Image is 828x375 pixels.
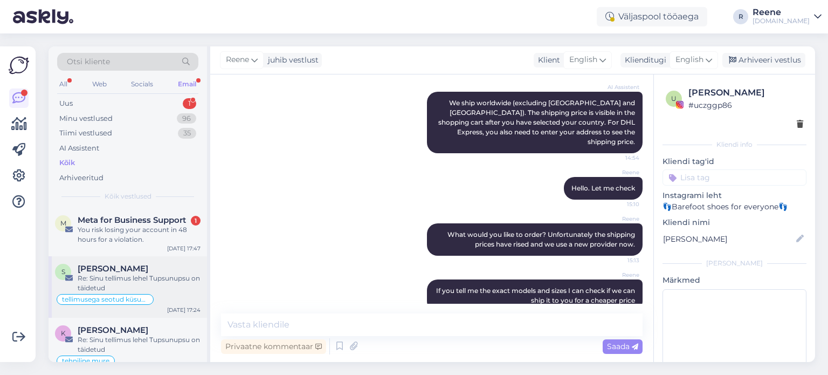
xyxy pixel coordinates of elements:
span: Reene [226,54,249,66]
div: Socials [129,77,155,91]
span: 15:13 [599,256,639,264]
div: Klient [534,54,560,66]
p: Kliendi tag'id [663,156,806,167]
div: 96 [177,113,196,124]
div: Arhiveeritud [59,173,103,183]
div: Privaatne kommentaar [221,339,326,354]
div: [DOMAIN_NAME] [753,17,810,25]
div: Väljaspool tööaega [597,7,707,26]
div: Kliendi info [663,140,806,149]
div: You risk losing your account in 48 hours for a violation. [78,225,201,244]
div: Web [90,77,109,91]
span: M [60,219,66,227]
div: AI Assistent [59,143,99,154]
span: Sandra Maurer [78,264,148,274]
div: Re: Sinu tellimus lehel Tupsunupsu on täidetud [78,335,201,354]
span: 14:54 [599,154,639,162]
span: S [61,268,65,276]
div: All [57,77,70,91]
span: Otsi kliente [67,56,110,67]
span: English [569,54,597,66]
span: u [671,94,677,103]
span: tehniline mure [62,358,109,364]
div: R [733,9,748,24]
span: What would you like to order? Unfortunately the shipping prices have rised and we use a new provi... [447,230,637,248]
span: Reene [599,215,639,223]
div: [DATE] 17:47 [167,244,201,253]
div: 35 [178,128,196,139]
span: 15:10 [599,200,639,208]
span: Reene [599,168,639,176]
input: Lisa tag [663,169,806,186]
div: [PERSON_NAME] [688,86,803,99]
span: AI Assistent [599,83,639,91]
span: We ship worldwide (excluding [GEOGRAPHIC_DATA] and [GEOGRAPHIC_DATA]). The shipping price is visi... [438,99,637,146]
div: Klienditugi [620,54,666,66]
div: Kõik [59,158,75,168]
div: 1 [191,216,201,226]
div: Tiimi vestlused [59,128,112,139]
div: Minu vestlused [59,113,113,124]
div: [PERSON_NAME] [663,258,806,268]
div: 1 [183,98,196,109]
p: 👣Barefoot shoes for everyone👣 [663,201,806,213]
p: Kliendi nimi [663,217,806,228]
div: # uczggp86 [688,99,803,111]
span: tellimusega seotud küsumus [62,296,148,303]
span: Saada [607,342,638,351]
span: Meta for Business Support [78,215,186,225]
div: juhib vestlust [264,54,319,66]
span: Reene [599,271,639,279]
div: Uus [59,98,73,109]
img: Askly Logo [9,55,29,76]
a: Reene[DOMAIN_NAME] [753,8,822,25]
span: English [675,54,703,66]
div: Email [176,77,198,91]
span: If you tell me the exact models and sizes I can check if we can ship it to you for a cheaper price [436,287,637,304]
span: Katrin Šigajeva [78,325,148,335]
span: K [61,329,66,337]
span: Kõik vestlused [105,192,151,201]
input: Lisa nimi [663,233,794,245]
div: Re: Sinu tellimus lehel Tupsunupsu on täidetud [78,274,201,293]
p: Instagrami leht [663,190,806,201]
div: Reene [753,8,810,17]
div: [DATE] 17:24 [167,306,201,314]
span: Hello. Let me check [571,184,635,192]
p: Märkmed [663,275,806,286]
div: Arhiveeri vestlus [722,53,805,67]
